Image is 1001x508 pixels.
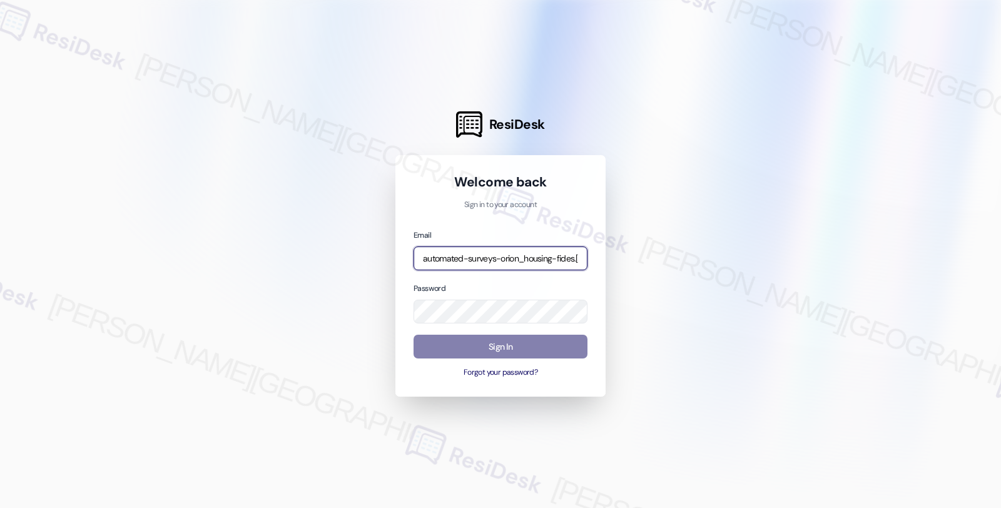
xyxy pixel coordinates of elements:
[414,200,587,211] p: Sign in to your account
[414,283,445,293] label: Password
[414,367,587,378] button: Forgot your password?
[456,111,482,138] img: ResiDesk Logo
[414,173,587,191] h1: Welcome back
[489,116,545,133] span: ResiDesk
[414,335,587,359] button: Sign In
[414,246,587,271] input: name@example.com
[414,230,431,240] label: Email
